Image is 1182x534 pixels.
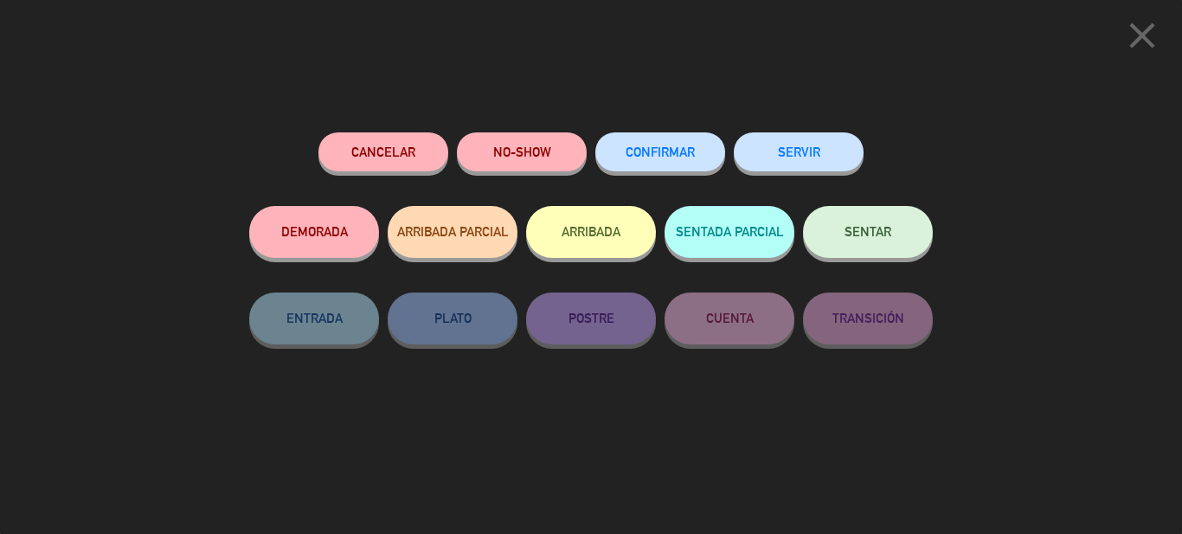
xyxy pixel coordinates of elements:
[734,132,864,171] button: SERVIR
[1121,14,1164,57] i: close
[249,293,379,344] button: ENTRADA
[397,224,509,239] span: ARRIBADA PARCIAL
[526,293,656,344] button: POSTRE
[803,293,933,344] button: TRANSICIÓN
[626,145,695,159] span: CONFIRMAR
[595,132,725,171] button: CONFIRMAR
[665,206,794,258] button: SENTADA PARCIAL
[803,206,933,258] button: SENTAR
[249,206,379,258] button: DEMORADA
[457,132,587,171] button: NO-SHOW
[845,224,891,239] span: SENTAR
[665,293,794,344] button: CUENTA
[388,206,517,258] button: ARRIBADA PARCIAL
[318,132,448,171] button: Cancelar
[1115,13,1169,64] button: close
[388,293,517,344] button: PLATO
[526,206,656,258] button: ARRIBADA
